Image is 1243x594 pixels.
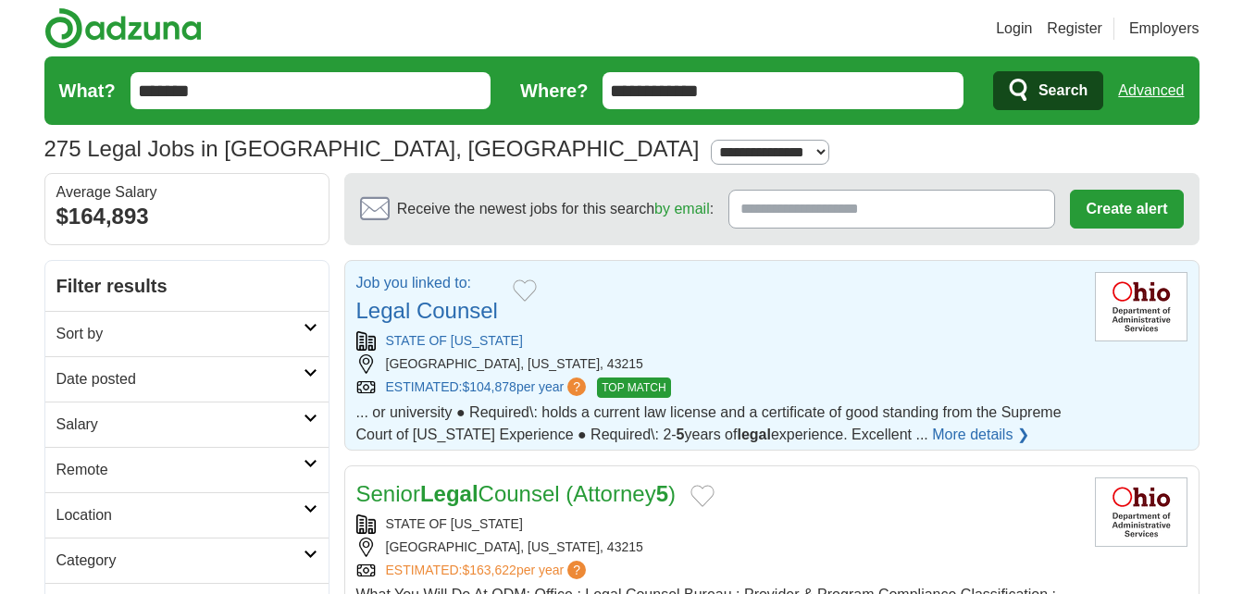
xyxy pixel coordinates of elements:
[1038,72,1088,109] span: Search
[386,377,590,398] a: ESTIMATED:$104,878per year?
[1047,18,1102,40] a: Register
[737,427,770,442] strong: legal
[1095,272,1187,341] img: Department of Administrative Services, State of Ohio logo
[44,7,202,49] img: Adzuna logo
[656,481,668,506] strong: 5
[397,198,714,220] span: Receive the newest jobs for this search :
[356,272,498,294] p: Job you linked to:
[45,261,329,311] h2: Filter results
[56,504,304,526] h2: Location
[56,368,304,390] h2: Date posted
[45,492,329,538] a: Location
[690,485,715,507] button: Add to favorite jobs
[677,427,685,442] strong: 5
[44,132,69,166] span: 27
[56,323,304,345] h2: Sort by
[356,298,498,323] a: Legal Counsel
[386,333,523,348] a: STATE OF [US_STATE]
[420,481,479,506] strong: Legal
[44,136,700,161] h1: 5 Legal Jobs in [GEOGRAPHIC_DATA], [GEOGRAPHIC_DATA]
[45,356,329,402] a: Date posted
[932,424,1029,446] a: More details ❯
[56,459,304,481] h2: Remote
[356,354,1080,374] div: [GEOGRAPHIC_DATA], [US_STATE], 43215
[45,402,329,447] a: Salary
[356,538,1080,557] div: [GEOGRAPHIC_DATA], [US_STATE], 43215
[1095,477,1187,547] img: Department of Administrative Services, State of Ohio logo
[56,185,317,200] div: Average Salary
[513,279,537,302] button: Add to favorite jobs
[597,377,670,398] span: TOP MATCH
[1118,72,1184,109] a: Advanced
[45,447,329,492] a: Remote
[386,516,523,531] a: STATE OF [US_STATE]
[654,201,710,217] a: by email
[45,538,329,583] a: Category
[1070,190,1183,229] button: Create alert
[56,414,304,436] h2: Salary
[56,550,304,572] h2: Category
[567,377,586,396] span: ?
[356,404,1062,442] span: ... or university ● Required\: holds a current law license and a certificate of good standing fro...
[56,200,317,233] div: $164,893
[386,561,590,580] a: ESTIMATED:$163,622per year?
[520,77,588,105] label: Where?
[1129,18,1199,40] a: Employers
[567,561,586,579] span: ?
[462,563,516,577] span: $163,622
[59,77,116,105] label: What?
[993,71,1103,110] button: Search
[462,379,516,394] span: $104,878
[356,481,677,506] a: SeniorLegalCounsel (Attorney5)
[45,311,329,356] a: Sort by
[996,18,1032,40] a: Login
